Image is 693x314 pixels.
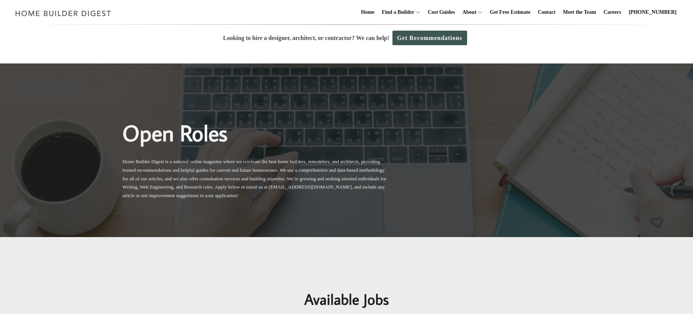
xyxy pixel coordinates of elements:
[358,0,377,24] a: Home
[459,0,476,24] a: About
[535,0,558,24] a: Contact
[425,0,458,24] a: Cost Guides
[487,0,534,24] a: Get Free Estimate
[190,273,503,310] h2: Available Jobs
[122,93,389,149] h2: Open Roles
[379,0,414,24] a: Find a Builder
[12,6,115,21] img: Home Builder Digest
[560,0,599,24] a: Meet the Team
[626,0,680,24] a: [PHONE_NUMBER]
[122,158,389,200] p: Home Builder Digest is a national online magazine where we celebrate the best home builders, remo...
[392,31,467,45] a: Get Recommendations
[601,0,624,24] a: Careers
